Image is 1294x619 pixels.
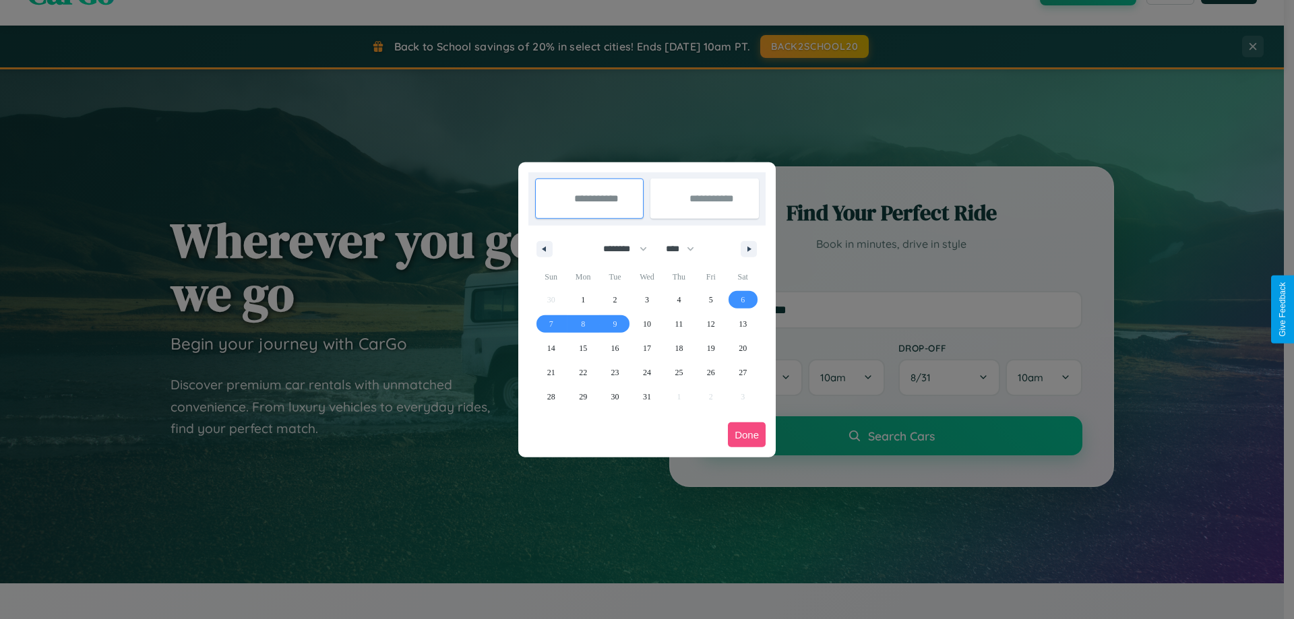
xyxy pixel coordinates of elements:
[535,266,567,288] span: Sun
[695,360,727,385] button: 26
[675,312,683,336] span: 11
[643,360,651,385] span: 24
[739,336,747,360] span: 20
[613,288,617,312] span: 2
[707,336,715,360] span: 19
[547,336,555,360] span: 14
[567,312,598,336] button: 8
[695,336,727,360] button: 19
[579,360,587,385] span: 22
[675,336,683,360] span: 18
[535,312,567,336] button: 7
[535,385,567,409] button: 28
[599,266,631,288] span: Tue
[663,288,695,312] button: 4
[663,360,695,385] button: 25
[631,360,663,385] button: 24
[631,312,663,336] button: 10
[707,312,715,336] span: 12
[599,312,631,336] button: 9
[547,360,555,385] span: 21
[727,360,759,385] button: 27
[547,385,555,409] span: 28
[695,288,727,312] button: 5
[567,360,598,385] button: 22
[599,288,631,312] button: 2
[611,336,619,360] span: 16
[645,288,649,312] span: 3
[677,288,681,312] span: 4
[549,312,553,336] span: 7
[631,336,663,360] button: 17
[579,385,587,409] span: 29
[599,385,631,409] button: 30
[663,266,695,288] span: Thu
[579,336,587,360] span: 15
[707,360,715,385] span: 26
[599,360,631,385] button: 23
[728,422,766,447] button: Done
[741,288,745,312] span: 6
[567,266,598,288] span: Mon
[535,336,567,360] button: 14
[631,266,663,288] span: Wed
[611,360,619,385] span: 23
[675,360,683,385] span: 25
[581,312,585,336] span: 8
[599,336,631,360] button: 16
[535,360,567,385] button: 21
[695,266,727,288] span: Fri
[663,336,695,360] button: 18
[643,312,651,336] span: 10
[643,336,651,360] span: 17
[695,312,727,336] button: 12
[727,336,759,360] button: 20
[613,312,617,336] span: 9
[727,312,759,336] button: 13
[567,385,598,409] button: 29
[567,336,598,360] button: 15
[663,312,695,336] button: 11
[1278,282,1287,337] div: Give Feedback
[643,385,651,409] span: 31
[709,288,713,312] span: 5
[739,312,747,336] span: 13
[581,288,585,312] span: 1
[567,288,598,312] button: 1
[631,385,663,409] button: 31
[611,385,619,409] span: 30
[727,266,759,288] span: Sat
[739,360,747,385] span: 27
[727,288,759,312] button: 6
[631,288,663,312] button: 3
